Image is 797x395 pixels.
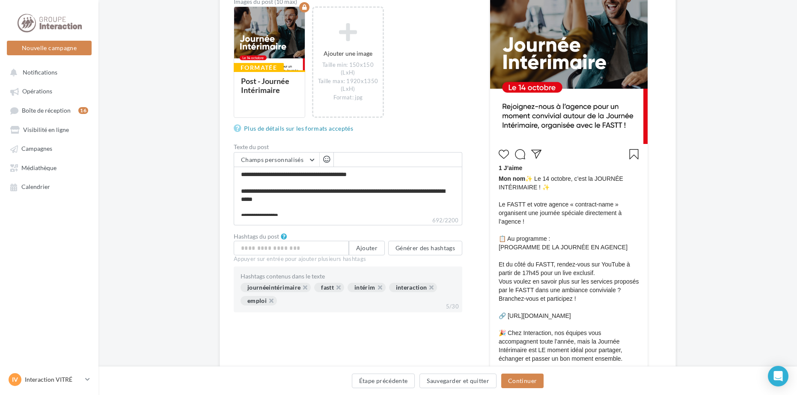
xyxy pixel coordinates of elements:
div: Open Intercom Messenger [768,366,788,386]
label: 692/2200 [234,216,462,225]
div: Hashtags contenus dans le texte [241,273,455,279]
a: IV Interaction VITRÉ [7,371,92,388]
span: Campagnes [21,145,52,153]
span: Calendrier [21,183,50,191]
div: 16 [78,107,88,114]
span: Visibilité en ligne [23,126,69,133]
a: Calendrier [5,179,93,194]
a: Boîte de réception16 [5,102,93,118]
a: Visibilité en ligne [5,122,93,137]
span: Champs personnalisés [241,156,303,163]
svg: J’aime [499,149,509,159]
span: Mon nom [499,175,525,182]
span: Boîte de réception [22,107,71,114]
div: journéeintérimaire [241,283,311,292]
svg: Commenter [515,149,525,159]
button: Champs personnalisés [234,153,319,167]
a: Opérations [5,83,93,99]
span: ✨ Le 14 octobre, c’est la JOURNÉE INTÉRIMAIRE ! ✨ Le FASTT et votre agence « contract-name » orga... [499,174,639,389]
div: Formatée [234,63,284,72]
button: Sauvegarder et quitter [419,374,497,388]
button: Étape précédente [352,374,415,388]
span: Notifications [23,69,57,76]
svg: Partager la publication [531,149,541,159]
span: IV [12,375,18,384]
div: Post - Journée Intérimaire [241,76,289,95]
a: Plus de détails sur les formats acceptés [234,123,357,134]
div: interaction [389,283,437,292]
label: Texte du post [234,144,462,150]
div: emploi [241,296,277,305]
button: Nouvelle campagne [7,41,92,55]
button: Notifications [5,64,90,80]
span: Médiathèque [21,164,57,171]
div: 1 J’aime [499,164,639,174]
button: Ajouter [349,241,385,255]
svg: Enregistrer [629,149,639,159]
button: Continuer [501,374,544,388]
a: Médiathèque [5,160,93,175]
a: Campagnes [5,141,93,156]
button: Générer des hashtags [388,241,462,255]
div: Appuyer sur entrée pour ajouter plusieurs hashtags [234,255,462,263]
label: Hashtags du post [234,233,279,239]
p: Interaction VITRÉ [25,375,82,384]
div: 5/30 [443,301,462,312]
div: intérim [348,283,385,292]
span: Opérations [22,88,52,95]
div: fastt [314,283,344,292]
